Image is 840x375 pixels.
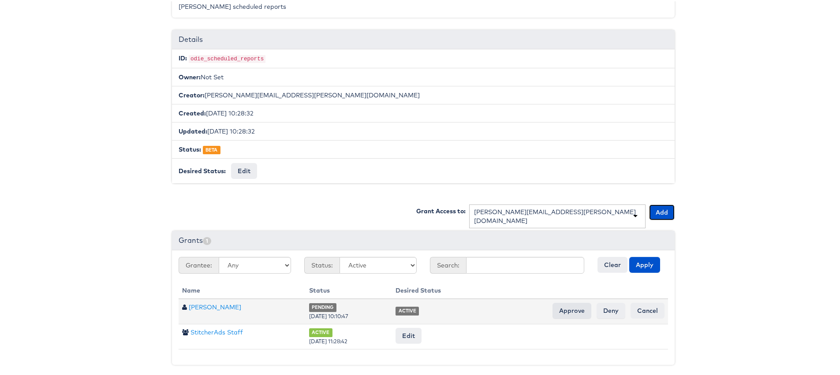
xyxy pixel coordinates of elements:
[396,305,419,314] span: ACTIVE
[309,302,336,310] span: PENDING
[179,126,207,134] b: Updated:
[309,337,347,343] span: [DATE] 11:28:42
[179,256,219,272] span: Grantee:
[179,166,226,174] b: Desired Status:
[309,327,332,335] span: ACTIVE
[182,328,189,334] span: User Group
[231,162,257,178] button: Edit
[172,121,675,139] li: [DATE] 10:28:32
[179,90,205,98] b: Creator:
[430,256,466,272] span: Search:
[172,85,675,103] li: [PERSON_NAME][EMAIL_ADDRESS][PERSON_NAME][DOMAIN_NAME]
[172,67,675,85] li: Not Set
[172,230,675,249] div: Grants
[190,327,243,335] a: StitcherAds Staff
[179,144,201,152] b: Status:
[309,312,348,318] span: [DATE] 10:10:47
[179,281,306,297] th: Name
[189,302,241,310] a: [PERSON_NAME]
[629,256,660,271] button: Apply
[304,256,340,272] span: Status:
[396,327,422,342] button: Edit
[306,281,392,297] th: Status
[392,281,668,297] th: Desired Status
[179,53,187,61] b: ID:
[631,301,665,317] input: Cancel
[203,236,211,244] span: 1
[597,301,625,317] input: Deny
[179,72,201,80] b: Owner:
[172,103,675,121] li: [DATE] 10:28:32
[553,301,591,317] input: Approve
[649,203,675,219] button: Add
[179,108,206,116] b: Created:
[172,29,675,48] div: Details
[182,303,187,309] span: User
[597,256,627,271] button: Clear
[416,205,466,214] label: Grant Access to:
[474,206,641,224] div: [PERSON_NAME][EMAIL_ADDRESS][PERSON_NAME][DOMAIN_NAME]
[203,145,220,153] span: BETA
[189,54,265,62] code: odie_scheduled_reports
